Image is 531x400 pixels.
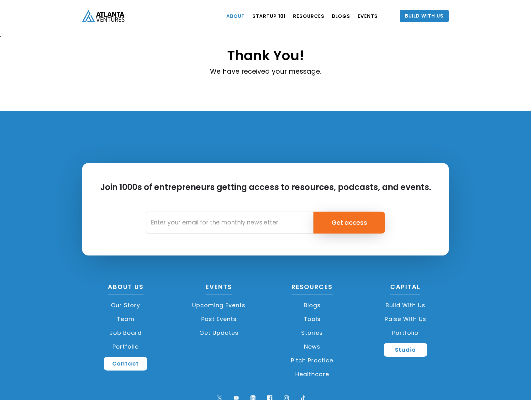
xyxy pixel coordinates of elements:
form: Email Form [146,212,385,234]
p: We have received your message. [118,66,413,76]
a: Job Board [82,326,169,340]
a: CAPITAL [390,282,420,295]
a: Build with us [362,298,449,312]
a: Tools [269,312,356,326]
a: Team [82,312,169,326]
a: ABOUT [226,7,245,25]
a: News [269,340,356,354]
a: Resources [292,282,333,295]
a: Get Updates [176,326,263,340]
a: Our Story [82,298,169,312]
a: Portfolio [362,326,449,340]
a: Upcoming Events [176,298,263,312]
a: Past Events [176,312,263,326]
a: Stories [269,326,356,340]
a: Raise with Us [362,312,449,326]
input: Enter your email for the monthly newsletter [146,212,313,234]
h1: Thank You! [118,48,413,63]
a: About US [108,282,144,295]
a: RESOURCES [293,7,324,25]
a: Contact [104,357,147,371]
a: Startup 101 [252,7,286,25]
a: Events [206,282,232,295]
a: Healthcare [269,367,356,381]
a: EVENTS [358,7,378,25]
a: Portfolio [82,340,169,354]
input: Get access [313,212,385,234]
a: BLOGS [332,7,350,25]
a: Pitch Practice [269,354,356,367]
a: Studio [384,343,427,357]
a: Blogs [269,298,356,312]
h2: Join 1000s of entrepreneurs getting access to resources, podcasts, and events. [100,182,431,204]
a: Build With Us [400,10,449,22]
